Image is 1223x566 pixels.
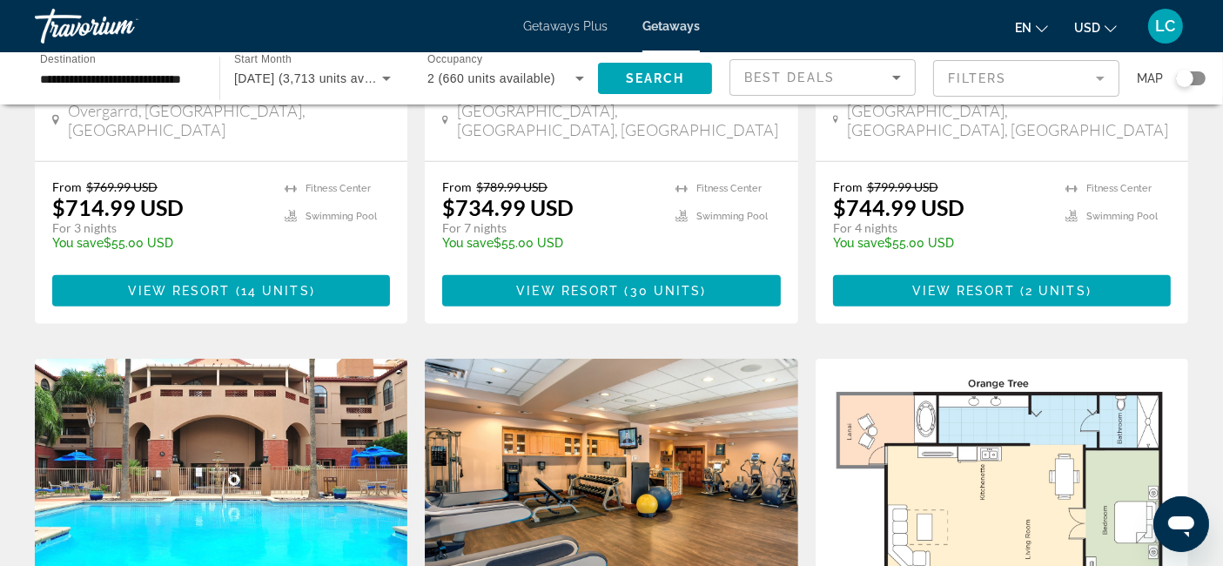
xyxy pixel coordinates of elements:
p: For 7 nights [442,220,657,236]
span: ( ) [1015,284,1092,298]
span: From [52,179,82,194]
a: Travorium [35,3,209,49]
p: For 4 nights [833,220,1048,236]
span: Search [626,71,685,85]
a: Getaways Plus [523,19,608,33]
span: Best Deals [744,71,835,84]
span: [GEOGRAPHIC_DATA], [GEOGRAPHIC_DATA], [GEOGRAPHIC_DATA] [847,101,1171,139]
span: 2 (660 units available) [427,71,555,85]
span: Swimming Pool [306,211,377,222]
span: From [442,179,472,194]
span: Destination [40,53,96,64]
span: 14 units [241,284,310,298]
button: Search [598,63,712,94]
span: Map [1137,66,1163,91]
p: $734.99 USD [442,194,574,220]
mat-select: Sort by [744,67,901,88]
span: LC [1156,17,1176,35]
span: View Resort [912,284,1015,298]
a: Getaways [642,19,700,33]
span: ( ) [619,284,706,298]
button: Change language [1015,15,1048,40]
span: 2 units [1025,284,1086,298]
p: $714.99 USD [52,194,184,220]
span: Overgarrd, [GEOGRAPHIC_DATA], [GEOGRAPHIC_DATA] [68,101,390,139]
button: Filter [933,59,1119,98]
span: ( ) [231,284,315,298]
span: en [1015,21,1031,35]
span: You save [52,236,104,250]
span: 30 units [630,284,702,298]
span: $769.99 USD [86,179,158,194]
p: $744.99 USD [833,194,964,220]
span: USD [1074,21,1100,35]
p: $55.00 USD [52,236,267,250]
span: [DATE] (3,713 units available) [234,71,407,85]
span: You save [442,236,494,250]
span: $799.99 USD [867,179,938,194]
button: View Resort(2 units) [833,275,1171,307]
span: Fitness Center [696,183,762,194]
span: Fitness Center [306,183,371,194]
span: From [833,179,863,194]
span: Swimming Pool [1086,211,1158,222]
span: Start Month [234,54,292,65]
span: $789.99 USD [476,179,548,194]
p: $55.00 USD [442,236,657,250]
button: View Resort(14 units) [52,275,390,307]
span: [GEOGRAPHIC_DATA], [GEOGRAPHIC_DATA], [GEOGRAPHIC_DATA] [457,101,781,139]
span: View Resort [516,284,619,298]
span: View Resort [128,284,231,298]
button: User Menu [1143,8,1188,44]
button: View Resort(30 units) [442,275,780,307]
p: $55.00 USD [833,236,1048,250]
button: Change currency [1074,15,1117,40]
p: For 3 nights [52,220,267,236]
span: Swimming Pool [696,211,768,222]
iframe: Button to launch messaging window [1153,496,1209,552]
span: Fitness Center [1086,183,1152,194]
span: You save [833,236,884,250]
span: Occupancy [427,54,482,65]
